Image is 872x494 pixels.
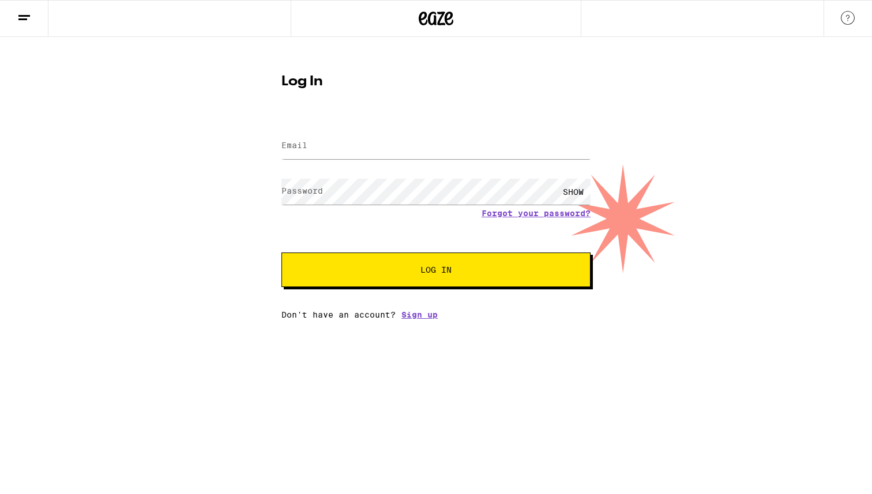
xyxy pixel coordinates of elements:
[281,133,591,159] input: Email
[401,310,438,319] a: Sign up
[482,209,591,218] a: Forgot your password?
[281,141,307,150] label: Email
[281,252,591,287] button: Log In
[281,75,591,89] h1: Log In
[281,310,591,319] div: Don't have an account?
[556,179,591,205] div: SHOW
[281,186,323,195] label: Password
[420,266,452,274] span: Log In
